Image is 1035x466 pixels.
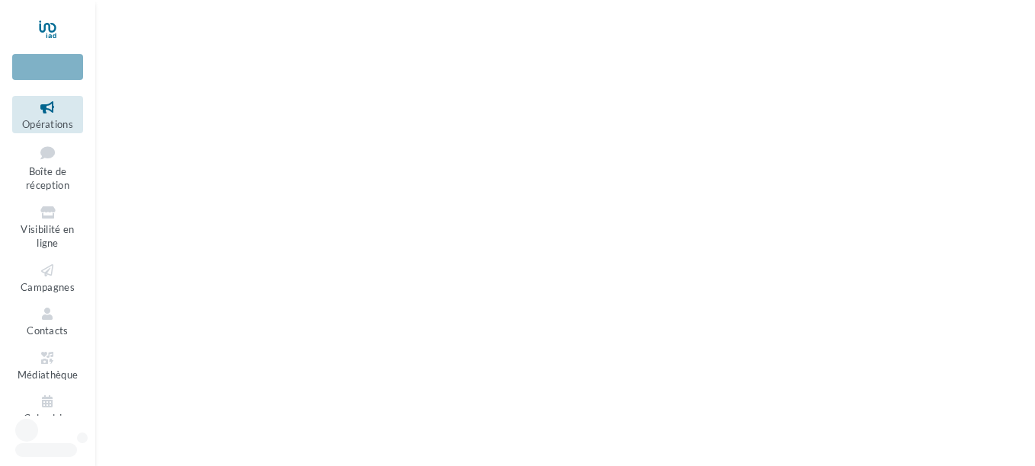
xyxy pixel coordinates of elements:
span: Campagnes [21,281,75,293]
span: Calendrier [24,412,72,424]
a: Campagnes [12,259,83,296]
span: Boîte de réception [26,165,69,192]
a: Visibilité en ligne [12,201,83,253]
a: Calendrier [12,390,83,427]
span: Opérations [22,118,73,130]
span: Médiathèque [18,369,79,381]
span: Contacts [27,324,69,337]
div: Nouvelle campagne [12,54,83,80]
a: Contacts [12,302,83,340]
a: Boîte de réception [12,139,83,195]
span: Visibilité en ligne [21,223,74,250]
a: Médiathèque [12,346,83,384]
a: Opérations [12,96,83,133]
